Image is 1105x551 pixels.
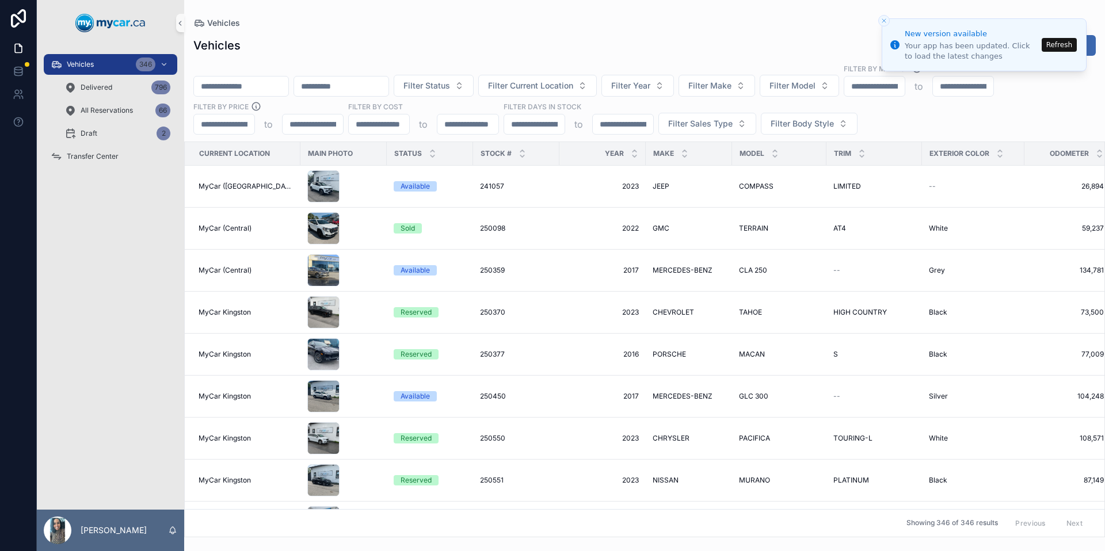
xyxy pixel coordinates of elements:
[905,41,1038,62] div: Your app has been updated. Click to load the latest changes
[929,476,947,485] span: Black
[394,475,466,485] a: Reserved
[1031,182,1104,191] a: 26,894
[566,392,639,401] span: 2017
[929,476,1018,485] a: Black
[480,224,552,233] a: 250098
[480,476,504,485] span: 250551
[739,476,820,485] a: MURANO
[199,182,294,191] a: MyCar ([GEOGRAPHIC_DATA])
[653,182,669,191] span: JEEP
[401,265,430,275] div: Available
[679,75,755,97] button: Select Button
[401,433,432,443] div: Reserved
[658,113,756,135] button: Select Button
[653,266,712,275] span: MERCEDES-BENZ
[739,182,773,191] span: COMPASS
[739,308,762,317] span: TAHOE
[1031,476,1104,485] a: 87,149
[566,182,639,191] span: 2023
[81,129,97,138] span: Draft
[653,476,725,485] a: NISSAN
[1031,266,1104,275] a: 134,781
[81,83,112,92] span: Delivered
[480,308,552,317] a: 250370
[199,392,294,401] a: MyCar Kingston
[481,149,512,158] span: Stock #
[1031,224,1104,233] a: 59,237
[480,350,505,359] span: 250377
[1031,308,1104,317] a: 73,500
[480,182,504,191] span: 241057
[199,476,251,485] span: MyCar Kingston
[44,146,177,167] a: Transfer Center
[199,350,294,359] a: MyCar Kingston
[480,434,505,443] span: 250550
[401,307,432,317] div: Reserved
[1031,350,1104,359] a: 77,009
[566,350,639,359] a: 2016
[81,525,147,536] p: [PERSON_NAME]
[58,100,177,121] a: All Reservations66
[480,266,552,275] a: 250359
[739,224,768,233] span: TERRAIN
[401,181,430,192] div: Available
[929,350,1018,359] a: Black
[653,476,679,485] span: NISSAN
[199,224,294,233] a: MyCar (Central)
[929,434,948,443] span: White
[739,392,768,401] span: GLC 300
[136,58,155,71] div: 346
[833,392,915,401] a: --
[833,434,915,443] a: TOURING-L
[653,434,725,443] a: CHRYSLER
[566,308,639,317] span: 2023
[905,28,1038,40] div: New version available
[915,79,923,93] p: to
[207,17,240,29] span: Vehicles
[401,475,432,485] div: Reserved
[199,149,270,158] span: Current Location
[739,308,820,317] a: TAHOE
[601,75,674,97] button: Select Button
[906,519,998,528] span: Showing 346 of 346 results
[401,391,430,401] div: Available
[1031,434,1104,443] a: 108,571
[394,433,466,443] a: Reserved
[566,434,639,443] span: 2023
[403,80,450,91] span: Filter Status
[929,266,1018,275] a: Grey
[929,434,1018,443] a: White
[419,117,428,131] p: to
[199,392,251,401] span: MyCar Kingston
[394,149,422,158] span: Status
[653,308,725,317] a: CHEVROLET
[480,308,505,317] span: 250370
[394,181,466,192] a: Available
[833,182,861,191] span: LIMITED
[44,54,177,75] a: Vehicles346
[1031,392,1104,401] span: 104,248
[929,350,947,359] span: Black
[67,152,119,161] span: Transfer Center
[480,476,552,485] a: 250551
[308,149,353,158] span: Main Photo
[739,392,820,401] a: GLC 300
[929,392,948,401] span: Silver
[394,265,466,275] a: Available
[58,77,177,98] a: Delivered796
[480,224,505,233] span: 250098
[739,476,770,485] span: MURANO
[488,80,573,91] span: Filter Current Location
[193,101,249,112] label: FILTER BY PRICE
[653,392,725,401] a: MERCEDES-BENZ
[480,392,552,401] a: 250450
[155,104,170,117] div: 66
[653,224,669,233] span: GMC
[480,392,506,401] span: 250450
[653,224,725,233] a: GMC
